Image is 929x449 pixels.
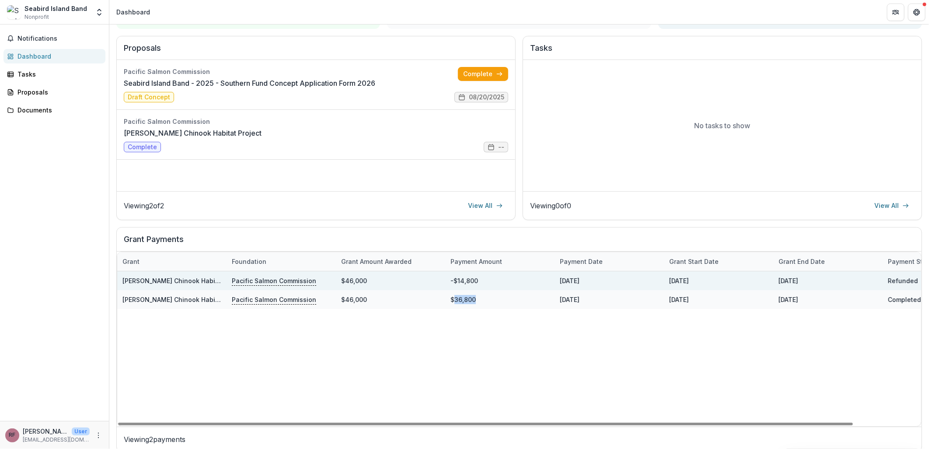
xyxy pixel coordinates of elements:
button: Open entity switcher [93,4,105,21]
div: [DATE] [555,271,664,290]
p: No tasks to show [695,120,751,131]
a: Documents [3,103,105,117]
div: Payment Amount [445,252,555,271]
div: $36,800 [445,290,555,309]
div: Dashboard [116,7,150,17]
nav: breadcrumb [113,6,154,18]
div: Foundation [227,252,336,271]
p: User [72,428,90,435]
div: [DATE] [773,290,883,309]
a: Seabird Island Band - 2025 - Southern Fund Concept Application Form 2026 [124,78,375,88]
button: Partners [887,4,905,21]
div: Grant [117,252,227,271]
h2: Grant Payments [124,235,915,251]
div: Grant end date [773,257,830,266]
div: -$14,800 [445,271,555,290]
div: Payment Amount [445,257,507,266]
p: [EMAIL_ADDRESS][DOMAIN_NAME] [23,436,90,444]
div: Foundation [227,257,272,266]
div: Dashboard [17,52,98,61]
div: Grant end date [773,252,883,271]
p: [PERSON_NAME] [23,427,68,436]
div: [DATE] [664,290,773,309]
div: Grant start date [664,252,773,271]
button: Get Help [908,4,926,21]
div: Proposals [17,88,98,97]
div: $46,000 [336,271,445,290]
button: Notifications [3,32,105,46]
p: Viewing 0 of 0 [530,200,571,211]
div: Grant start date [664,257,724,266]
div: Documents [17,105,98,115]
p: Pacific Salmon Commission [232,295,316,304]
span: Notifications [17,35,102,42]
a: Tasks [3,67,105,81]
div: Seabird Island Band [24,4,87,13]
a: [PERSON_NAME] Chinook Habitat Project [124,128,262,138]
a: Proposals [3,85,105,99]
a: Complete [458,67,508,81]
a: [PERSON_NAME] Chinook Habitat Project [122,277,247,284]
div: [DATE] [664,271,773,290]
div: Grant amount awarded [336,257,417,266]
a: View All [869,199,915,213]
div: Payment date [555,252,664,271]
div: Tasks [17,70,98,79]
h2: Tasks [530,43,915,60]
h2: Proposals [124,43,508,60]
div: Grant [117,257,145,266]
div: Rowan Forseth [9,432,16,438]
a: Dashboard [3,49,105,63]
div: Payment date [555,257,608,266]
div: [DATE] [773,271,883,290]
p: Viewing 2 of 2 [124,200,164,211]
a: View All [463,199,508,213]
div: [DATE] [555,290,664,309]
img: Seabird Island Band [7,5,21,19]
button: More [93,430,104,441]
p: Pacific Salmon Commission [232,276,316,285]
div: Grant amount awarded [336,252,445,271]
span: Nonprofit [24,13,49,21]
div: $46,000 [336,290,445,309]
a: [PERSON_NAME] Chinook Habitat Project [122,296,247,303]
p: Viewing 2 payments [124,434,915,445]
